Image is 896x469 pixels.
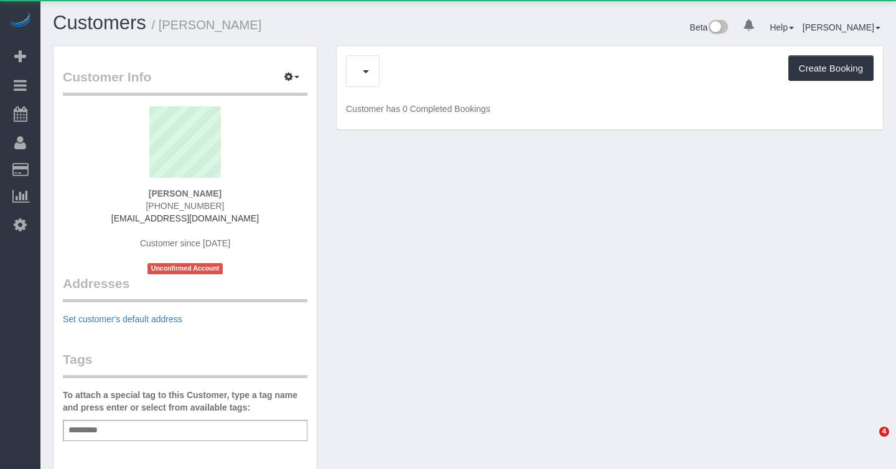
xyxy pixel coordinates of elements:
button: Create Booking [788,55,874,81]
legend: Tags [63,350,307,378]
a: Customers [53,12,146,34]
span: Unconfirmed Account [147,263,223,274]
strong: [PERSON_NAME] [149,188,222,198]
span: 4 [879,427,889,437]
p: Customer has 0 Completed Bookings [346,103,874,115]
a: [EMAIL_ADDRESS][DOMAIN_NAME] [111,213,259,223]
a: Beta [690,22,729,32]
a: Set customer's default address [63,314,182,324]
iframe: Intercom live chat [854,427,884,457]
small: / [PERSON_NAME] [152,18,262,32]
a: Help [770,22,794,32]
img: New interface [707,20,728,36]
a: [PERSON_NAME] [803,22,880,32]
img: Automaid Logo [7,12,32,30]
span: [PHONE_NUMBER] [146,201,224,211]
legend: Customer Info [63,68,307,96]
span: Customer since [DATE] [140,238,230,248]
label: To attach a special tag to this Customer, type a tag name and press enter or select from availabl... [63,389,307,414]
